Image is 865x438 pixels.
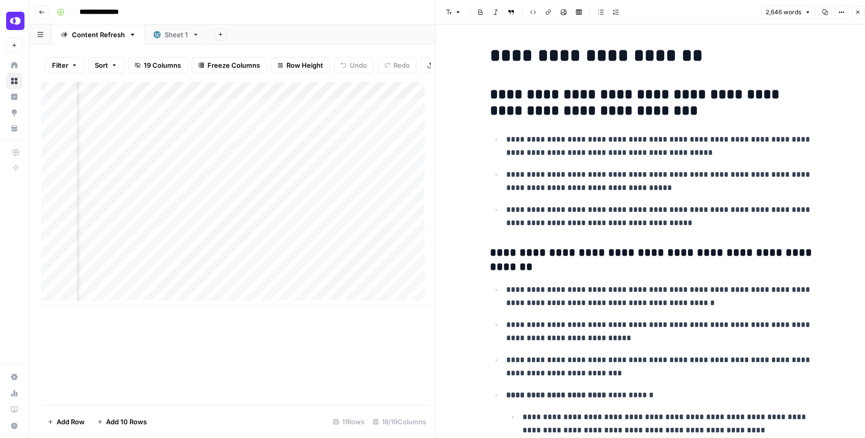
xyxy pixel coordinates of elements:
[350,60,367,70] span: Undo
[6,418,22,434] button: Help + Support
[207,60,260,70] span: Freeze Columns
[144,60,181,70] span: 19 Columns
[57,417,85,427] span: Add Row
[6,120,22,136] a: Your Data
[334,57,374,73] button: Undo
[165,30,188,40] div: Sheet 1
[766,8,801,17] span: 2,646 words
[6,104,22,121] a: Opportunities
[145,24,208,45] a: Sheet 1
[41,414,91,430] button: Add Row
[72,30,125,40] div: Content Refresh
[45,57,84,73] button: Filter
[378,57,416,73] button: Redo
[91,414,153,430] button: Add 10 Rows
[6,369,22,385] a: Settings
[52,60,68,70] span: Filter
[369,414,430,430] div: 19/19 Columns
[6,89,22,105] a: Insights
[6,73,22,89] a: Browse
[192,57,267,73] button: Freeze Columns
[394,60,410,70] span: Redo
[286,60,323,70] span: Row Height
[6,8,22,34] button: Workspace: OpenPhone
[329,414,369,430] div: 11 Rows
[6,12,24,30] img: OpenPhone Logo
[106,417,147,427] span: Add 10 Rows
[88,57,124,73] button: Sort
[128,57,188,73] button: 19 Columns
[6,401,22,418] a: Learning Hub
[6,385,22,401] a: Usage
[52,24,145,45] a: Content Refresh
[271,57,330,73] button: Row Height
[6,57,22,73] a: Home
[761,6,815,19] button: 2,646 words
[95,60,108,70] span: Sort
